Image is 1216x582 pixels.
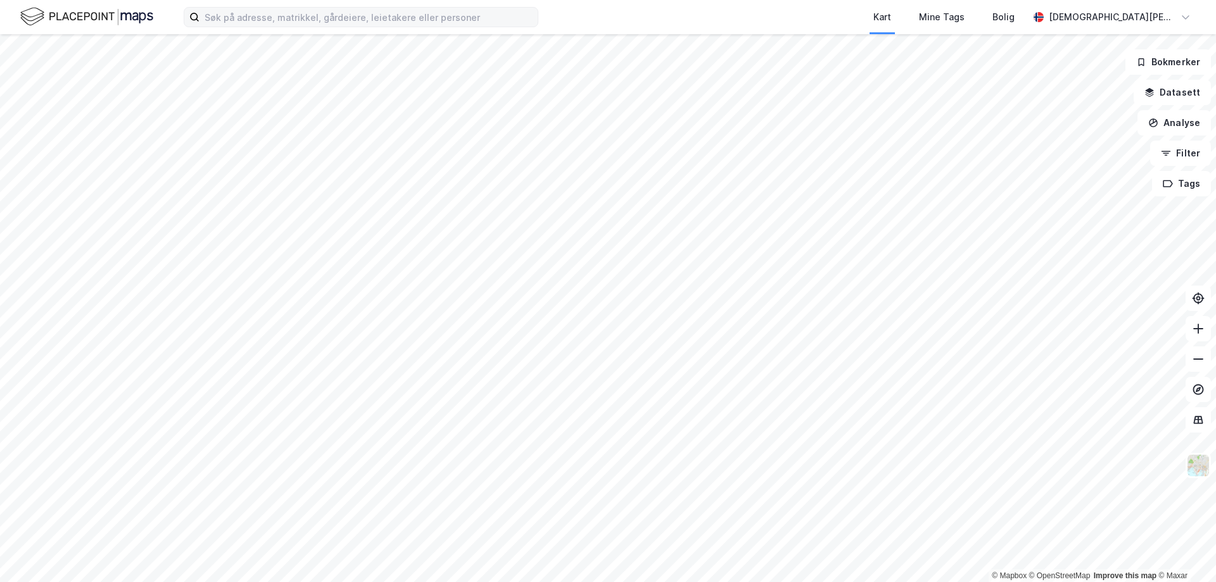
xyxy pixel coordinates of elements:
input: Søk på adresse, matrikkel, gårdeiere, leietakere eller personer [199,8,538,27]
button: Bokmerker [1125,49,1211,75]
button: Datasett [1134,80,1211,105]
iframe: Chat Widget [1153,521,1216,582]
a: OpenStreetMap [1029,571,1091,580]
img: logo.f888ab2527a4732fd821a326f86c7f29.svg [20,6,153,28]
button: Filter [1150,141,1211,166]
div: Kart [873,9,891,25]
button: Tags [1152,171,1211,196]
div: Mine Tags [919,9,965,25]
a: Mapbox [992,571,1027,580]
div: Bolig [992,9,1015,25]
a: Improve this map [1094,571,1156,580]
img: Z [1186,453,1210,478]
div: [DEMOGRAPHIC_DATA][PERSON_NAME] [1049,9,1175,25]
button: Analyse [1137,110,1211,136]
